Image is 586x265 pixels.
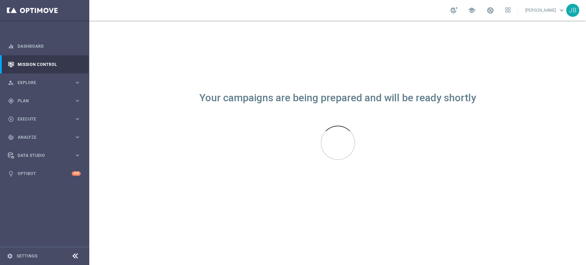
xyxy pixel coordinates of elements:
button: equalizer Dashboard [8,44,81,49]
div: Optibot [8,164,81,183]
div: Plan [8,98,74,104]
span: Explore [18,81,74,85]
span: Analyze [18,135,74,139]
button: gps_fixed Plan keyboard_arrow_right [8,98,81,104]
i: person_search [8,80,14,86]
i: gps_fixed [8,98,14,104]
i: lightbulb [8,171,14,177]
span: keyboard_arrow_down [558,7,565,14]
div: Dashboard [8,37,81,55]
div: JB [566,4,579,17]
div: Analyze [8,134,74,140]
div: Explore [8,80,74,86]
span: school [468,7,475,14]
button: Mission Control [8,62,81,67]
i: equalizer [8,43,14,49]
span: Data Studio [18,153,74,158]
i: keyboard_arrow_right [74,134,81,140]
i: keyboard_arrow_right [74,152,81,159]
div: Execute [8,116,74,122]
i: track_changes [8,134,14,140]
a: Dashboard [18,37,81,55]
button: play_circle_outline Execute keyboard_arrow_right [8,116,81,122]
span: Plan [18,99,74,103]
a: Settings [16,254,37,258]
i: keyboard_arrow_right [74,97,81,104]
a: Optibot [18,164,72,183]
span: Execute [18,117,74,121]
a: [PERSON_NAME]keyboard_arrow_down [525,5,566,15]
i: play_circle_outline [8,116,14,122]
div: Data Studio [8,152,74,159]
i: keyboard_arrow_right [74,79,81,86]
button: person_search Explore keyboard_arrow_right [8,80,81,85]
div: Your campaigns are being prepared and will be ready shortly [199,95,476,101]
a: Mission Control [18,55,81,73]
i: settings [7,253,13,259]
button: lightbulb Optibot +10 [8,171,81,176]
div: Mission Control [8,55,81,73]
div: +10 [72,171,81,176]
button: Data Studio keyboard_arrow_right [8,153,81,158]
i: keyboard_arrow_right [74,116,81,122]
button: track_changes Analyze keyboard_arrow_right [8,135,81,140]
